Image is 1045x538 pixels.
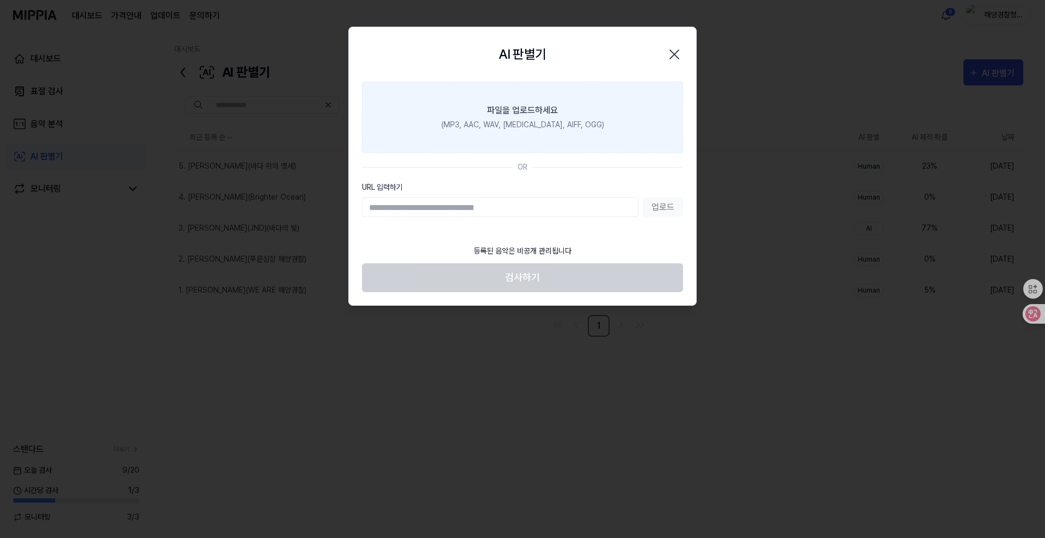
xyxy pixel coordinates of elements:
[441,119,604,131] div: (MP3, AAC, WAV, [MEDICAL_DATA], AIFF, OGG)
[362,182,683,193] label: URL 입력하기
[487,104,558,117] div: 파일을 업로드하세요
[499,45,546,64] h2: AI 판별기
[467,239,578,263] div: 등록된 음악은 비공개 관리됩니다
[518,162,527,173] div: OR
